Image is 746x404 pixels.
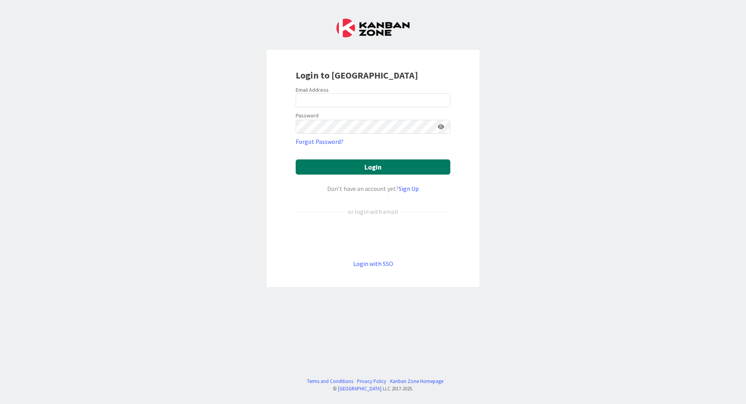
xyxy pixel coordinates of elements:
div: Don’t have an account yet? [296,184,450,193]
div: or login with email [346,207,400,216]
a: Sign Up [399,185,419,192]
iframe: Kirjaudu Google-tilillä -painike [292,229,454,246]
label: Email Address [296,86,329,93]
a: [GEOGRAPHIC_DATA] [338,385,382,392]
button: Login [296,159,450,175]
a: Kanban Zone Homepage [390,378,443,385]
div: © LLC 2017- 2025 . [303,385,443,392]
a: Terms and Conditions [307,378,353,385]
a: Forgot Password? [296,137,343,146]
b: Login to [GEOGRAPHIC_DATA] [296,69,418,81]
a: Login with SSO [353,260,393,268]
img: Kanban Zone [336,19,410,37]
label: Password [296,112,319,120]
a: Privacy Policy [357,378,386,385]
